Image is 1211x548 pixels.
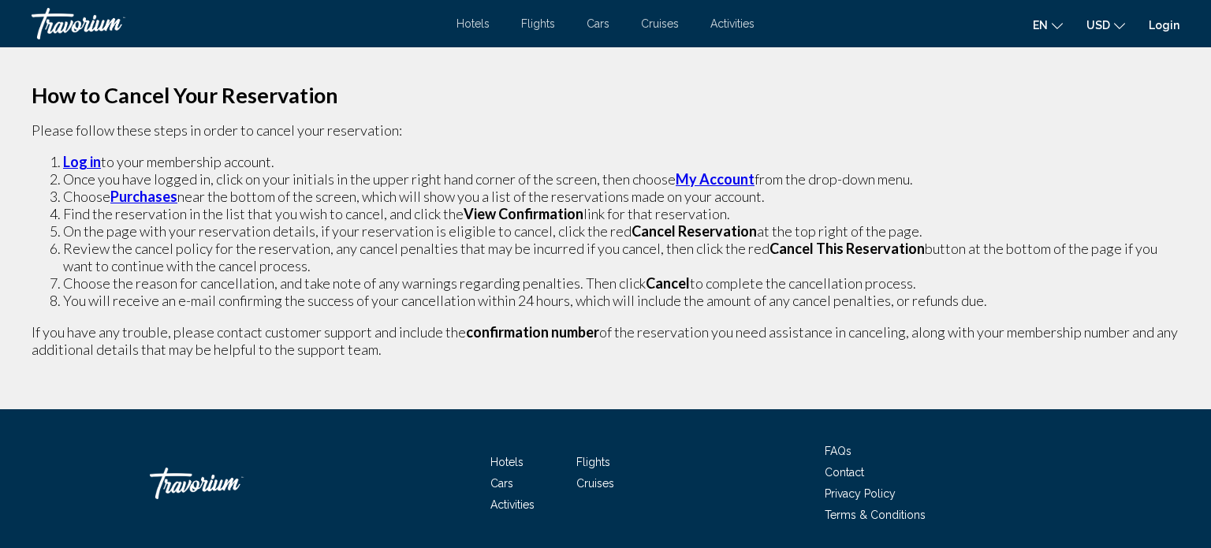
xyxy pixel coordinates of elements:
a: Cruises [641,17,679,30]
a: FAQs [825,445,851,457]
strong: Cancel Reservation [632,222,757,240]
li: You will receive an e-mail confirming the success of your cancellation within 24 hours, which wil... [63,292,1179,309]
a: Terms & Conditions [825,509,926,521]
a: Contact [825,466,864,479]
a: Hotels [456,17,490,30]
a: Travorium [150,460,307,507]
button: Change language [1033,13,1063,36]
a: Privacy Policy [825,487,896,500]
a: Travorium [32,8,441,39]
strong: How to Cancel Your Reservation [32,82,338,108]
a: Activities [710,17,755,30]
li: Review the cancel policy for the reservation, any cancel penalties that may be incurred if you ca... [63,240,1179,274]
a: Cars [490,477,513,490]
strong: View Confirmation [464,205,583,222]
a: Log in [63,153,101,170]
a: My Account [676,170,755,188]
span: en [1033,19,1048,32]
li: to your membership account. [63,153,1179,170]
a: Login [1149,19,1179,32]
a: Hotels [490,456,524,468]
a: Flights [521,17,555,30]
li: Choose the reason for cancellation, and take note of any warnings regarding penalties. Then click... [63,274,1179,292]
li: On the page with your reservation details, if your reservation is eligible to cancel, click the r... [63,222,1179,240]
li: Choose near the bottom of the screen, which will show you a list of the reservations made on your... [63,188,1179,205]
p: If you have any trouble, please contact customer support and include the of the reservation you n... [32,323,1179,358]
strong: Cancel [646,274,690,292]
a: Activities [490,498,535,511]
strong: Cancel This Reservation [769,240,925,257]
b: confirmation number [466,323,599,341]
a: Purchases [110,188,177,205]
a: Cruises [576,477,614,490]
li: Find the reservation in the list that you wish to cancel, and click the link for that reservation. [63,205,1179,222]
a: Flights [576,456,610,468]
span: USD [1086,19,1110,32]
p: Please follow these steps in order to cancel your reservation: [32,121,1179,139]
li: Once you have logged in, click on your initials in the upper right hand corner of the screen, the... [63,170,1179,188]
button: Change currency [1086,13,1125,36]
a: Cars [587,17,609,30]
